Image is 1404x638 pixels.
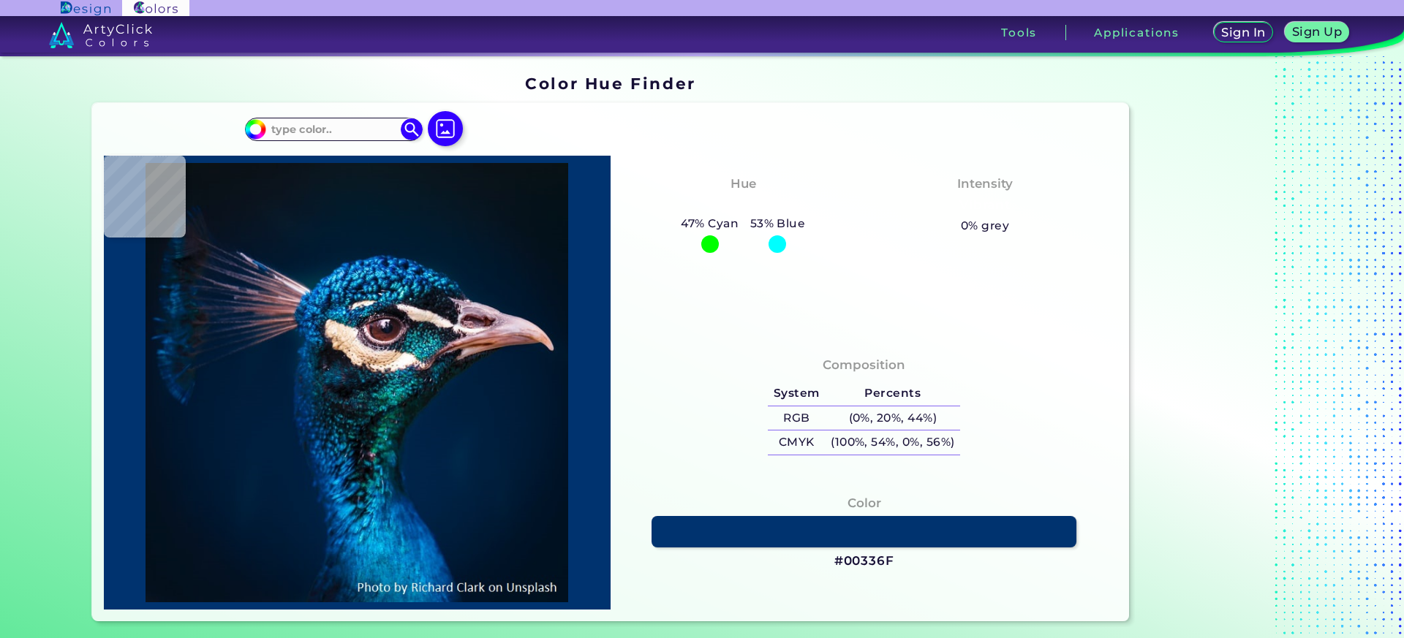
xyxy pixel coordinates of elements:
h5: (100%, 54%, 0%, 56%) [825,430,960,455]
h5: 53% Blue [744,214,811,233]
h5: Sign In [1221,26,1266,39]
h5: 47% Cyan [676,214,744,233]
input: type color.. [265,119,401,139]
h3: Applications [1094,27,1180,38]
h5: Percents [825,381,960,406]
img: img_pavlin.jpg [111,163,603,602]
h3: #00336F [834,552,894,570]
h1: Color Hue Finder [525,72,695,94]
h5: Sign Up [1291,26,1343,38]
h5: RGB [768,406,825,430]
h5: CMYK [768,430,825,455]
a: Sign In [1213,22,1274,43]
h4: Color [848,493,881,514]
img: icon picture [428,111,463,146]
img: logo_artyclick_colors_white.svg [49,22,152,48]
h3: Cyan-Blue [702,197,785,214]
img: ArtyClick Design logo [61,1,110,15]
h4: Hue [731,173,756,194]
h3: Tools [1001,27,1037,38]
h5: 0% grey [961,216,1009,235]
h5: System [768,381,825,406]
h5: (0%, 20%, 44%) [825,406,960,430]
h3: Vibrant [954,197,1017,214]
h4: Composition [823,354,905,376]
img: icon search [401,118,423,140]
a: Sign Up [1284,22,1349,43]
h4: Intensity [957,173,1013,194]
